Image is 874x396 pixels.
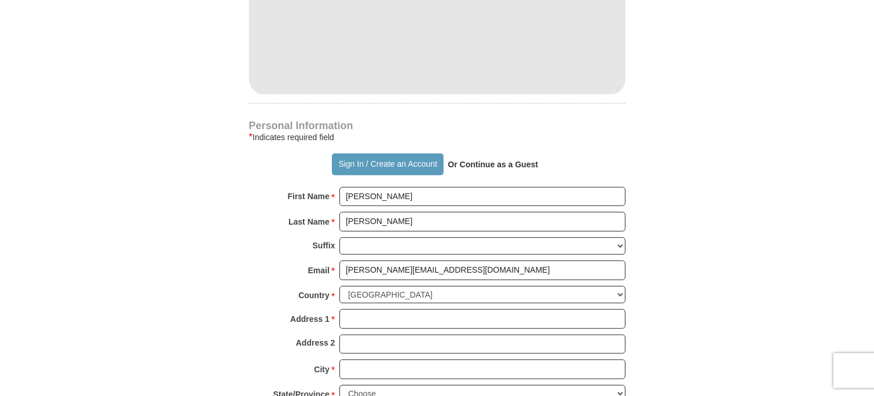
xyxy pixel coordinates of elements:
strong: Address 1 [290,311,330,327]
div: Indicates required field [249,130,626,144]
button: Sign In / Create an Account [332,153,444,175]
strong: Email [308,262,330,278]
strong: Address 2 [296,335,335,351]
strong: City [314,361,329,377]
strong: Last Name [288,214,330,230]
strong: Suffix [313,237,335,254]
strong: Country [298,287,330,303]
strong: First Name [288,188,330,204]
strong: Or Continue as a Guest [448,160,538,169]
h4: Personal Information [249,121,626,130]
